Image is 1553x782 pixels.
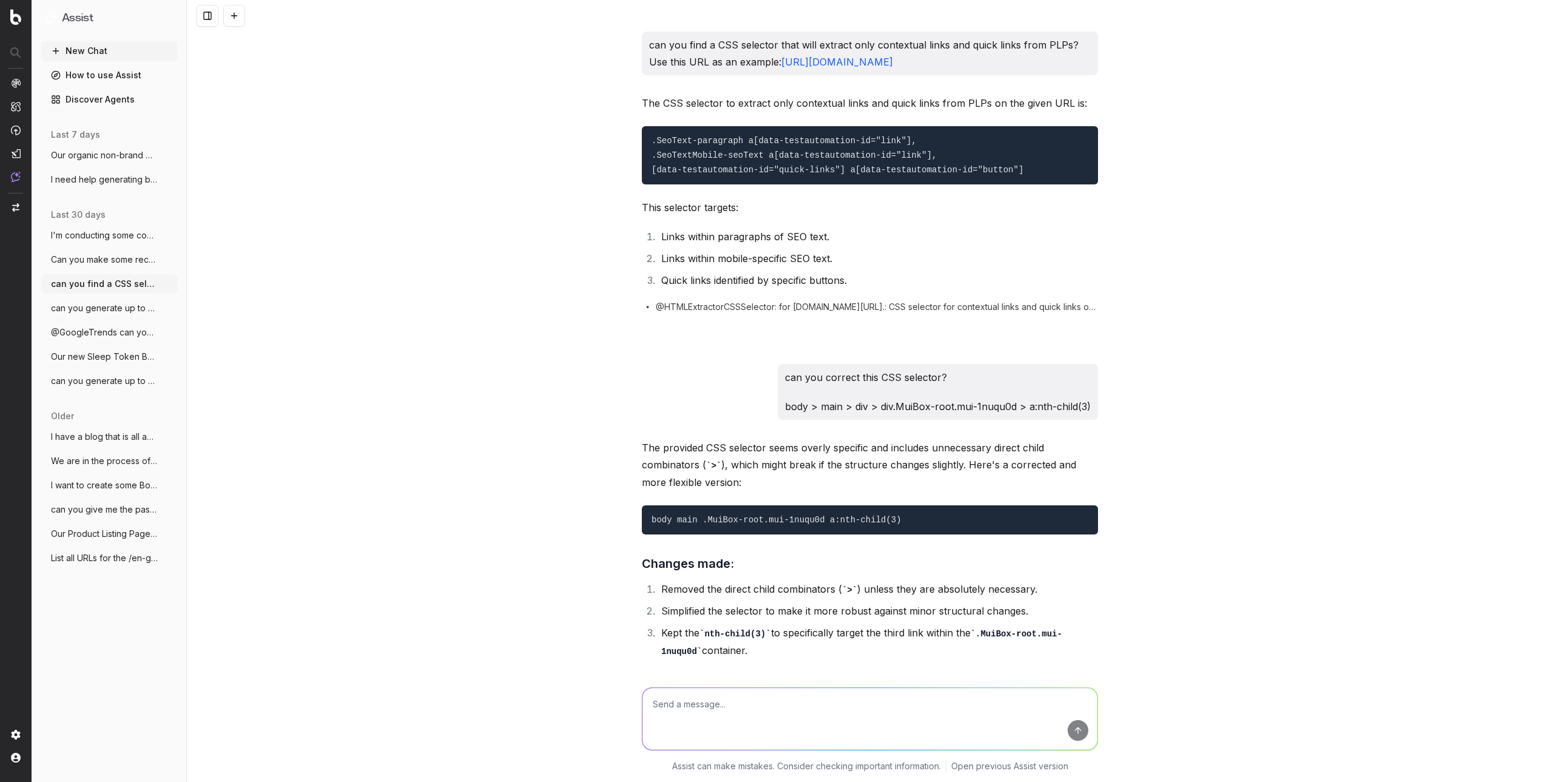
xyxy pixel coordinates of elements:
[51,149,158,161] span: Our organic non-brand CTR for our Mens C
[51,174,158,186] span: I need help generating blog ideas for ac
[649,36,1091,70] p: can you find a CSS selector that will extract only contextual links and quick links from PLPs? Us...
[656,301,1098,313] span: @HTMLExtractorCSSSelector: for [DOMAIN_NAME][URL].: CSS selector for contextual links and quick l...
[51,528,158,540] span: Our Product Listing Pages for /baby in t
[41,66,177,85] a: How to use Assist
[41,427,177,447] button: I have a blog that is all about Baby's F
[51,410,74,422] span: older
[41,170,177,189] button: I need help generating blog ideas for ac
[51,552,158,564] span: List all URLs for the /en-gb domain with
[11,730,21,740] img: Setting
[12,203,19,212] img: Switch project
[41,500,177,519] button: can you give me the past 90 days keyword
[41,250,177,269] button: Can you make some recommendations on how
[658,228,1098,245] li: Links within paragraphs of SEO text.
[62,10,93,27] h1: Assist
[51,375,158,387] span: can you generate up to 2 meta descriptio
[51,129,100,141] span: last 7 days
[842,585,857,595] code: >
[642,95,1098,112] p: The CSS selector to extract only contextual links and quick links from PLPs on the given URL is:
[699,629,771,639] code: nth-child(3)
[51,504,158,516] span: can you give me the past 90 days keyword
[785,398,1091,415] p: body > main > div > div.MuiBox-root.mui-1nuqu0d > a:nth-child(3)
[642,671,1098,688] p: This should work better and be more adaptable. Let me know if you need further adjustments!
[951,760,1068,772] a: Open previous Assist version
[51,254,158,266] span: Can you make some recommendations on how
[46,12,57,24] img: Assist
[642,439,1098,491] p: The provided CSS selector seems overly specific and includes unnecessary direct child combinators...
[652,515,901,525] code: body main .MuiBox-root.mui-1nuqu0d a:nth-child(3)
[41,274,177,294] button: can you find a CSS selector that will ex
[41,371,177,391] button: can you generate up to 2 meta descriptio
[11,753,21,763] img: My account
[658,250,1098,267] li: Links within mobile-specific SEO text.
[41,323,177,342] button: @GoogleTrends can you analyse google tre
[658,602,1098,619] li: Simplified the selector to make it more robust against minor structural changes.
[41,226,177,245] button: I'm conducting some competitor research
[642,199,1098,216] p: This selector targets:
[41,451,177,471] button: We are in the process of developing a ne
[51,479,158,491] span: I want to create some Botify custom repo
[41,524,177,544] button: Our Product Listing Pages for /baby in t
[10,9,21,25] img: Botify logo
[51,229,158,241] span: I'm conducting some competitor research
[658,581,1098,598] li: Removed the direct child combinators ( ) unless they are absolutely necessary.
[11,125,21,135] img: Activation
[41,476,177,495] button: I want to create some Botify custom repo
[781,56,893,68] a: [URL][DOMAIN_NAME]
[11,78,21,88] img: Analytics
[785,369,1091,386] p: can you correct this CSS selector?
[672,760,941,772] p: Assist can make mistakes. Consider checking important information.
[41,298,177,318] button: can you generate up to 3 meta titles for
[11,101,21,112] img: Intelligence
[46,10,172,27] button: Assist
[51,302,158,314] span: can you generate up to 3 meta titles for
[41,548,177,568] button: List all URLs for the /en-gb domain with
[652,136,1023,175] code: .SeoText-paragraph a[data-testautomation-id="link"], .SeoTextMobile-seoText a[data-testautomation...
[51,326,158,339] span: @GoogleTrends can you analyse google tre
[51,455,158,467] span: We are in the process of developing a ne
[11,149,21,158] img: Studio
[41,41,177,61] button: New Chat
[51,278,158,290] span: can you find a CSS selector that will ex
[706,461,721,471] code: >
[41,90,177,109] a: Discover Agents
[51,351,158,363] span: Our new Sleep Token Band Tshirts are a m
[51,209,106,221] span: last 30 days
[11,172,21,182] img: Assist
[642,554,1098,573] h3: Changes made:
[658,272,1098,289] li: Quick links identified by specific buttons.
[658,624,1098,659] li: Kept the to specifically target the third link within the container.
[41,347,177,366] button: Our new Sleep Token Band Tshirts are a m
[661,629,1062,656] code: .MuiBox-root.mui-1nuqu0d
[51,431,158,443] span: I have a blog that is all about Baby's F
[41,146,177,165] button: Our organic non-brand CTR for our Mens C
